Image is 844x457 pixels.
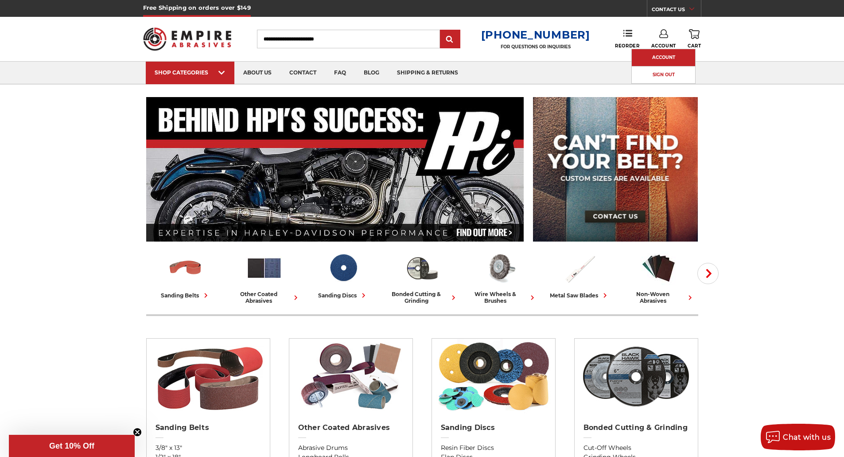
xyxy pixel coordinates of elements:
[436,339,551,414] img: Sanding Discs
[355,62,388,84] a: blog
[146,97,524,242] img: Banner for an interview featuring Horsepower Inc who makes Harley performance upgrades featured o...
[783,433,831,441] span: Chat with us
[155,69,226,76] div: SHOP CATEGORIES
[632,49,695,66] a: Account
[481,44,590,50] p: FOR QUESTIONS OR INQUIRIES
[318,291,368,300] div: sanding discs
[623,250,695,304] a: non-woven abrasives
[9,435,135,457] div: Get 10% OffClose teaser
[482,250,519,286] img: Wire Wheels & Brushes
[161,291,210,300] div: sanding belts
[307,250,379,300] a: sanding discs
[688,29,701,49] a: Cart
[229,250,300,304] a: other coated abrasives
[133,428,142,437] button: Close teaser
[561,250,598,286] img: Metal Saw Blades
[49,441,94,450] span: Get 10% Off
[156,443,261,453] a: 3/8" x 13"
[544,250,616,300] a: metal saw blades
[583,443,689,453] a: Cut-Off Wheels
[615,29,639,48] a: Reorder
[293,339,408,414] img: Other Coated Abrasives
[465,250,537,304] a: wire wheels & brushes
[579,339,693,414] img: Bonded Cutting & Grinding
[325,62,355,84] a: faq
[481,28,590,41] a: [PHONE_NUMBER]
[388,62,467,84] a: shipping & returns
[143,22,232,56] img: Empire Abrasives
[761,424,835,450] button: Chat with us
[697,263,719,284] button: Next
[441,31,459,48] input: Submit
[688,43,701,49] span: Cart
[229,291,300,304] div: other coated abrasives
[550,291,610,300] div: metal saw blades
[386,250,458,304] a: bonded cutting & grinding
[298,423,404,432] h2: Other Coated Abrasives
[441,423,546,432] h2: Sanding Discs
[652,4,701,17] a: CONTACT US
[167,250,204,286] img: Sanding Belts
[583,423,689,432] h2: Bonded Cutting & Grinding
[651,43,676,49] span: Account
[246,250,283,286] img: Other Coated Abrasives
[386,291,458,304] div: bonded cutting & grinding
[404,250,440,286] img: Bonded Cutting & Grinding
[441,443,546,453] a: Resin Fiber Discs
[640,250,677,286] img: Non-woven Abrasives
[280,62,325,84] a: contact
[150,250,222,300] a: sanding belts
[632,66,695,84] a: Sign Out
[623,291,695,304] div: non-woven abrasives
[533,97,698,242] img: promo banner for custom belts.
[156,423,261,432] h2: Sanding Belts
[151,339,265,414] img: Sanding Belts
[298,443,404,453] a: Abrasive Drums
[615,43,639,49] span: Reorder
[234,62,280,84] a: about us
[325,250,362,286] img: Sanding Discs
[465,291,537,304] div: wire wheels & brushes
